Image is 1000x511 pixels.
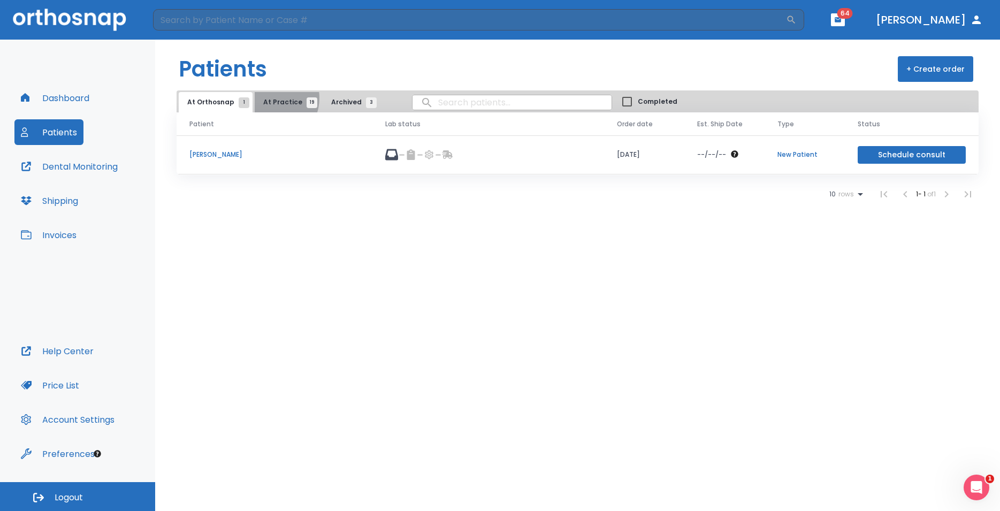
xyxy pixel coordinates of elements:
span: of 1 [927,189,936,199]
button: Schedule consult [858,146,966,164]
span: Archived [331,97,371,107]
input: Search by Patient Name or Case # [153,9,786,30]
span: At Practice [263,97,312,107]
span: At Orthosnap [187,97,244,107]
p: New Patient [777,150,832,159]
span: Type [777,119,794,129]
div: tabs [179,92,382,112]
span: 19 [307,97,317,108]
span: 3 [366,97,377,108]
span: 64 [837,8,853,19]
span: rows [836,190,854,198]
span: Status [858,119,880,129]
button: Invoices [14,222,83,248]
span: Completed [638,97,677,106]
div: The date will be available after approving treatment plan [697,150,752,159]
button: Help Center [14,338,100,364]
button: Shipping [14,188,85,213]
button: Price List [14,372,86,398]
img: Orthosnap [13,9,126,30]
span: 1 [986,475,994,483]
span: Order date [617,119,653,129]
span: 1 [239,97,249,108]
span: Est. Ship Date [697,119,743,129]
h1: Patients [179,53,267,85]
span: 1 - 1 [916,189,927,199]
td: [DATE] [604,135,684,174]
span: Logout [55,492,83,504]
button: Dashboard [14,85,96,111]
input: search [413,92,612,113]
button: [PERSON_NAME] [872,10,987,29]
div: Tooltip anchor [93,449,102,459]
span: 10 [829,190,836,198]
span: Lab status [385,119,421,129]
button: Preferences [14,441,101,467]
button: Dental Monitoring [14,154,124,179]
p: [PERSON_NAME] [189,150,360,159]
button: Account Settings [14,407,121,432]
button: Patients [14,119,83,145]
iframe: Intercom live chat [964,475,989,500]
p: --/--/-- [697,150,726,159]
button: + Create order [898,56,973,82]
span: Patient [189,119,214,129]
